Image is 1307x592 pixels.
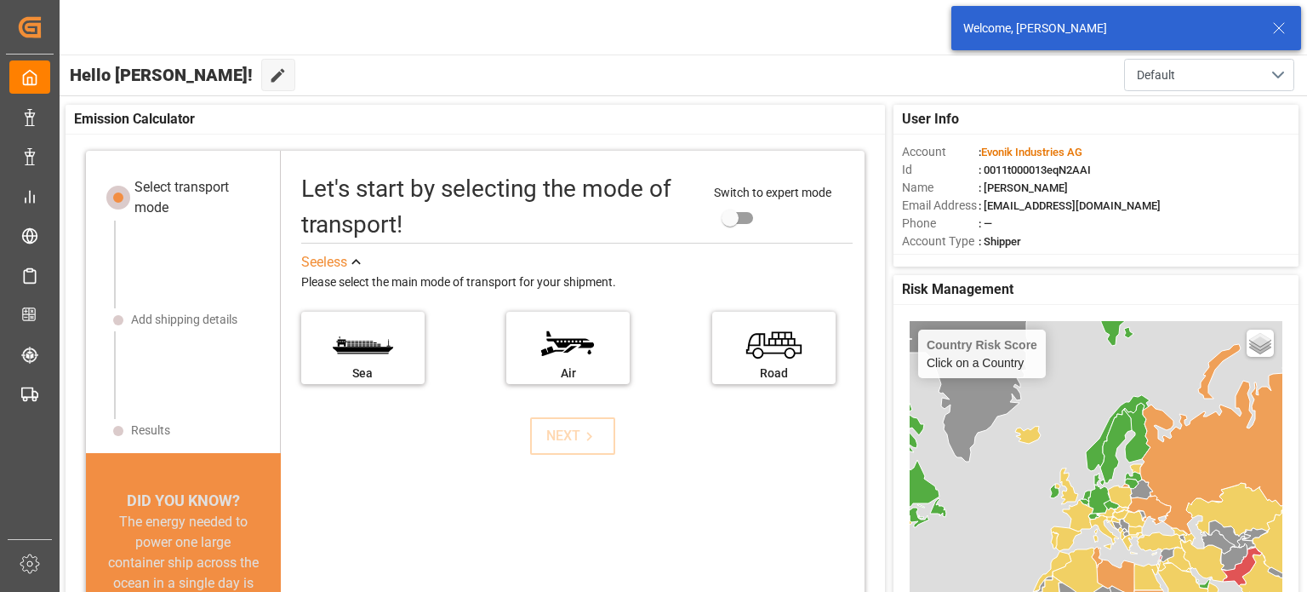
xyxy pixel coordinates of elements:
[714,186,831,199] span: Switch to expert mode
[979,235,1021,248] span: : Shipper
[86,489,281,512] div: DID YOU KNOW?
[902,197,979,215] span: Email Address
[902,233,979,250] span: Account Type
[515,365,621,382] div: Air
[979,181,1068,194] span: : [PERSON_NAME]
[530,417,615,455] button: NEXT
[979,146,1082,158] span: :
[963,20,1256,37] div: Welcome, [PERSON_NAME]
[979,217,992,230] span: : —
[721,365,827,382] div: Road
[301,171,698,243] div: Let's start by selecting the mode of transport!
[902,215,979,233] span: Phone
[310,365,416,382] div: Sea
[70,59,253,91] span: Hello [PERSON_NAME]!
[979,199,1161,212] span: : [EMAIL_ADDRESS][DOMAIN_NAME]
[979,164,1091,176] span: : 0011t000013eqN2AAI
[131,422,170,440] div: Results
[74,109,195,129] span: Emission Calculator
[902,109,959,129] span: User Info
[131,311,237,329] div: Add shipping details
[981,146,1082,158] span: Evonik Industries AG
[927,338,1037,370] div: Click on a Country
[301,252,347,273] div: See less
[1124,59,1294,91] button: open menu
[134,177,266,218] div: Select transport mode
[902,161,979,179] span: Id
[301,273,853,293] div: Please select the main mode of transport for your shipment.
[1137,66,1175,84] span: Default
[902,179,979,197] span: Name
[902,143,979,161] span: Account
[902,279,1013,300] span: Risk Management
[927,338,1037,352] h4: Country Risk Score
[546,426,598,446] div: NEXT
[1247,330,1274,357] a: Layers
